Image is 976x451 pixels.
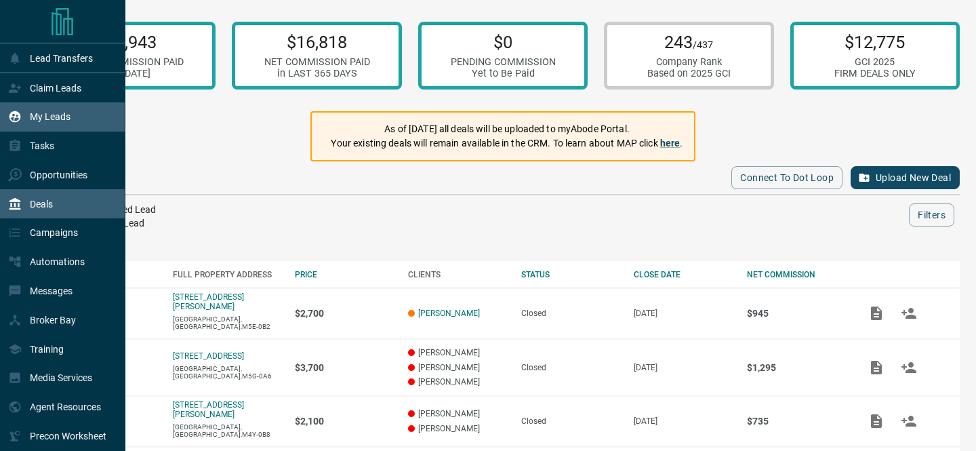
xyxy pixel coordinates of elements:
[634,309,733,318] p: [DATE]
[521,363,621,372] div: Closed
[451,68,556,79] div: Yet to Be Paid
[78,68,184,79] div: in [DATE]
[295,416,394,427] p: $2,100
[731,166,842,189] button: Connect to Dot Loop
[634,363,733,372] p: [DATE]
[634,416,733,426] p: [DATE]
[747,308,847,319] p: $945
[78,56,184,68] div: NET COMMISSION PAID
[747,416,847,427] p: $735
[451,56,556,68] div: PENDING COMMISSION
[521,270,621,279] div: STATUS
[747,270,847,279] div: NET COMMISSION
[834,32,916,52] p: $12,775
[408,424,508,433] p: [PERSON_NAME]
[893,308,925,317] span: Match Clients
[264,56,370,68] div: NET COMMISSION PAID
[408,348,508,357] p: [PERSON_NAME]
[264,32,370,52] p: $16,818
[173,365,281,380] p: [GEOGRAPHIC_DATA],[GEOGRAPHIC_DATA],M5G-0A6
[834,68,916,79] div: FIRM DEALS ONLY
[295,362,394,373] p: $3,700
[860,416,893,425] span: Add / View Documents
[647,68,731,79] div: Based on 2025 GCI
[173,270,281,279] div: FULL PROPERTY ADDRESS
[893,362,925,372] span: Match Clients
[660,138,680,149] a: here
[860,362,893,372] span: Add / View Documents
[264,68,370,79] div: in LAST 365 DAYS
[693,39,713,51] span: /437
[851,166,960,189] button: Upload New Deal
[451,32,556,52] p: $0
[173,400,244,419] a: [STREET_ADDRESS][PERSON_NAME]
[408,377,508,387] p: [PERSON_NAME]
[408,363,508,372] p: [PERSON_NAME]
[295,270,394,279] div: PRICE
[860,308,893,317] span: Add / View Documents
[909,203,954,227] button: Filters
[647,56,731,68] div: Company Rank
[893,416,925,425] span: Match Clients
[747,362,847,373] p: $1,295
[521,416,621,426] div: Closed
[173,351,244,361] a: [STREET_ADDRESS]
[173,315,281,330] p: [GEOGRAPHIC_DATA],[GEOGRAPHIC_DATA],M5E-0B2
[634,270,733,279] div: CLOSE DATE
[173,292,244,311] a: [STREET_ADDRESS][PERSON_NAME]
[418,309,480,318] a: [PERSON_NAME]
[408,270,508,279] div: CLIENTS
[647,32,731,52] p: 243
[331,136,683,151] p: Your existing deals will remain available in the CRM. To learn about MAP click .
[521,309,621,318] div: Closed
[295,308,394,319] p: $2,700
[834,56,916,68] div: GCI 2025
[331,122,683,136] p: As of [DATE] all deals will be uploaded to myAbode Portal.
[78,32,184,52] p: $8,943
[408,409,508,418] p: [PERSON_NAME]
[173,423,281,438] p: [GEOGRAPHIC_DATA],[GEOGRAPHIC_DATA],M4Y-0B8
